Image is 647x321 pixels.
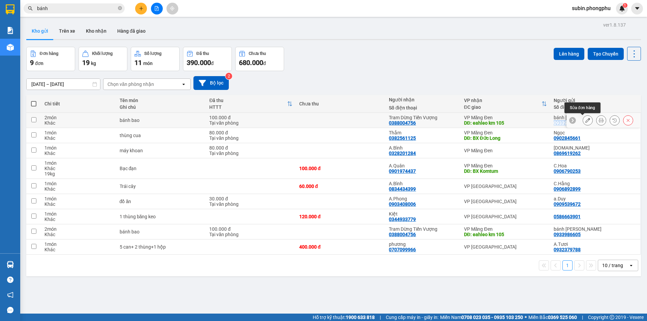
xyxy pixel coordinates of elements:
[564,102,600,113] div: Sửa đơn hàng
[209,201,292,207] div: Tại văn phòng
[139,6,144,11] span: plus
[464,232,547,237] div: DĐ: eahleo km 105
[44,232,113,237] div: Khác
[35,61,43,66] span: đơn
[44,171,113,176] div: 19 kg
[464,135,547,141] div: DĐ: BX Đức Long
[583,115,593,125] div: Sửa đơn hàng
[389,217,416,222] div: 0344933779
[389,97,457,102] div: Người nhận
[107,81,154,88] div: Chọn văn phòng nhận
[120,166,203,171] div: Bạc đạn
[554,226,637,232] div: bánh Bao Minh Hảo
[209,196,292,201] div: 30.000 đ
[81,23,112,39] button: Kho nhận
[554,214,581,219] div: 0586663901
[120,184,203,189] div: Trái cây
[464,148,547,153] div: VP Măng Đen
[525,316,527,319] span: ⚪️
[118,5,122,12] span: close-circle
[44,115,113,120] div: 2 món
[389,168,416,174] div: 0901974437
[29,4,83,10] strong: PHONG PHÚ EXPRESS
[44,186,113,192] div: Khác
[464,163,547,168] div: VP Măng Đen
[187,59,211,67] span: 390.000
[37,45,58,49] strong: 0333 161718
[143,61,153,66] span: món
[464,226,547,232] div: VP Măng Đen
[82,59,90,67] span: 19
[554,130,637,135] div: Ngọc
[389,186,416,192] div: 0834434399
[464,130,547,135] div: VP Măng Đen
[554,181,637,186] div: C.Hằng
[3,14,28,39] img: logo
[548,315,577,320] strong: 0369 525 060
[30,59,34,67] span: 9
[170,6,175,11] span: aim
[44,160,113,166] div: 1 món
[120,244,203,250] div: 5 can+ 2 thùng+1 hộp
[389,151,416,156] div: 0328201284
[211,61,214,66] span: đ
[554,104,637,110] div: Số điện thoại
[464,98,542,103] div: VP nhận
[166,3,178,14] button: aim
[464,115,547,120] div: VP Măng Đen
[239,59,263,67] span: 680.000
[44,166,113,171] div: Khác
[154,6,159,11] span: file-add
[249,51,266,56] div: Chưa thu
[464,120,547,126] div: DĐ: eahleo km 105
[263,61,266,66] span: đ
[6,4,14,14] img: logo-vxr
[554,196,637,201] div: a.Duy
[461,315,523,320] strong: 0708 023 035 - 0935 103 250
[44,196,113,201] div: 1 món
[299,166,382,171] div: 100.000 đ
[225,73,232,79] sup: 2
[389,135,416,141] div: 0382561125
[44,181,113,186] div: 1 món
[29,35,99,44] span: VP [GEOGRAPHIC_DATA]: 84C KQH [PERSON_NAME], P.7, [GEOGRAPHIC_DATA]
[313,314,375,321] span: Hỗ trợ kỹ thuật:
[554,98,637,103] div: Người gửi
[554,163,637,168] div: C.Hoa
[554,242,637,247] div: A.Tươi
[44,145,113,151] div: 1 món
[566,4,616,12] span: subin.phongphu
[603,21,626,29] div: ver 1.8.137
[299,101,382,106] div: Chưa thu
[389,181,457,186] div: A.Bình
[209,104,287,110] div: HTTT
[554,145,637,151] div: C.My
[181,82,186,87] svg: open
[7,307,13,313] span: message
[440,314,523,321] span: Miền Nam
[40,51,58,56] div: Đơn hàng
[209,135,292,141] div: Tại văn phòng
[554,168,581,174] div: 0906790253
[209,120,292,126] div: Tại văn phòng
[120,133,203,138] div: thùng cua
[554,120,581,126] div: 0933986605
[44,151,113,156] div: Khác
[389,242,457,247] div: phương
[44,247,113,252] div: Khác
[346,315,375,320] strong: 1900 633 818
[554,186,581,192] div: 0906892899
[235,47,284,71] button: Chưa thu680.000đ
[44,130,113,135] div: 1 món
[631,3,643,14] button: caret-down
[380,314,381,321] span: |
[120,148,203,153] div: máy khoan
[28,6,33,11] span: search
[461,95,551,113] th: Toggle SortBy
[389,130,457,135] div: Thắm
[528,314,577,321] span: Miền Bắc
[582,314,583,321] span: |
[554,135,581,141] div: 0902845661
[209,226,292,232] div: 100.000 đ
[120,199,203,204] div: đồ ăn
